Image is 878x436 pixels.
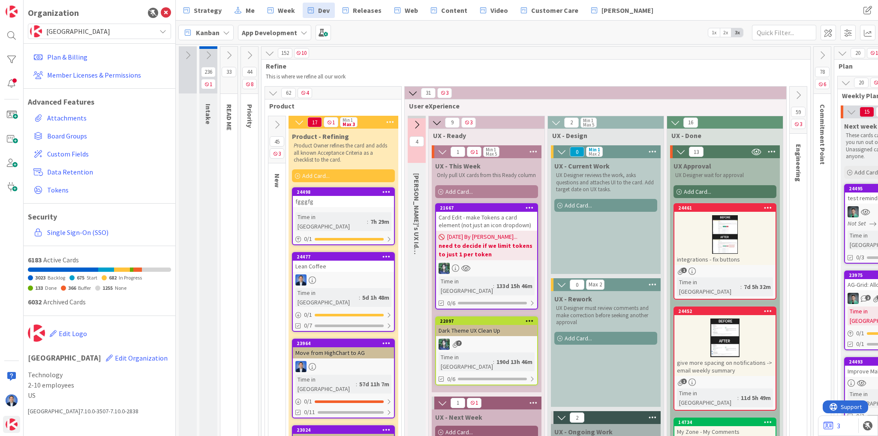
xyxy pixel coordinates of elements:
a: 24461integrations - fix buttonsTime in [GEOGRAPHIC_DATA]:7d 5h 32m [674,203,776,300]
div: Archived Cards [28,297,171,307]
span: 7 [456,340,462,346]
button: Edit Organization [105,349,168,367]
span: 44 [242,67,257,77]
div: 24498fgggfg [293,188,394,207]
span: Custom Fields [47,149,168,159]
span: Buffer [78,285,91,291]
span: Product [269,102,391,110]
span: Me [246,5,255,15]
div: 23964 [293,340,394,347]
span: 1 [681,379,687,384]
a: 24477Lean CoffeeDPTime in [GEOGRAPHIC_DATA]:5d 1h 48m0/10/7 [292,252,395,332]
a: Content [426,3,472,18]
span: Intake [204,104,213,124]
div: [GEOGRAPHIC_DATA] 7.10.0-3507-7.10.0-2838 [28,407,171,416]
div: 5d 1h 48m [360,293,391,302]
span: : [740,282,742,292]
div: 24461integrations - fix buttons [674,204,776,265]
span: 366 [68,285,76,291]
a: Customer Care [516,3,583,18]
div: CR [436,263,537,274]
span: 0 [570,280,584,290]
span: : [359,293,360,302]
div: 7d 5h 32m [742,282,773,292]
span: 6 [815,79,830,89]
div: Lean Coffee [293,261,394,272]
span: 682 [109,274,117,281]
div: Max 3 [343,122,355,126]
span: 2x [720,28,731,37]
span: 152 [278,48,292,58]
img: CR [439,263,450,274]
b: App Development [242,28,297,37]
p: UX Designer reviews the work, asks questions and attaches UI to the card. Add target date on UX t... [556,172,655,193]
span: 3 [437,88,452,98]
span: UX - This Week [435,162,481,170]
span: Chloe's UX Ideas [412,173,421,259]
div: 57d 11h 7m [357,379,391,389]
span: US [28,390,171,400]
span: Edit Logo [59,329,87,338]
span: 31 [421,88,436,98]
div: Card Edit - make Tokens a card element (not just an icon dropdown) [436,212,537,231]
div: Active Cards [28,255,171,265]
img: avatar [6,418,18,430]
span: [GEOGRAPHIC_DATA] [46,25,152,37]
span: Week [278,5,295,15]
img: avatar [28,325,45,342]
span: 6032 [28,298,42,306]
a: [PERSON_NAME] [586,3,658,18]
div: 24452give more spacing on notifications -> email weekly summary [674,307,776,376]
div: Max 2 [589,283,602,287]
span: 9 [445,117,460,128]
em: P [294,142,297,149]
span: 133 [35,285,43,291]
h1: Security [28,212,171,222]
div: 24498 [293,188,394,196]
span: UX - Done [671,131,772,140]
div: 0/1 [293,234,394,244]
a: 22097Dark Theme UX Clean UpCRTime in [GEOGRAPHIC_DATA]:190d 13h 46m0/6 [435,316,538,385]
span: 236 [201,67,216,77]
p: roduct Owner refines the card and adds all known Acceptance Criteria as a checklist to the card. [294,142,393,163]
div: 21667 [436,204,537,212]
a: Releases [337,3,387,18]
span: 1 [467,147,481,157]
span: Refine [266,62,800,70]
span: 675 [77,274,84,281]
span: 16 [683,117,698,128]
span: 3 [461,117,476,128]
span: Add Card... [445,428,473,436]
div: 190d 13h 46m [494,357,535,367]
span: Content [441,5,467,15]
span: : [737,393,739,403]
a: 21667Card Edit - make Tokens a card element (not just an icon dropdown)[DATE] By [PERSON_NAME]...... [435,203,538,310]
div: 22097Dark Theme UX Clean Up [436,317,537,336]
div: 14734 [674,418,776,426]
div: Dark Theme UX Clean Up [436,325,537,336]
span: UX - Current Work [554,162,610,170]
div: Time in [GEOGRAPHIC_DATA] [439,352,493,371]
p: Only pull UX cards from this Ready column [437,172,536,179]
span: Priority [246,104,254,128]
span: Web [405,5,418,15]
input: Quick Filter... [752,25,816,40]
a: Week [262,3,300,18]
a: Strategy [178,3,227,18]
div: 24461 [678,205,776,211]
span: Strategy [194,5,222,15]
div: 24477Lean Coffee [293,253,394,272]
span: Add Card... [445,188,473,195]
span: 2 [564,117,579,128]
i: Not Set [848,220,866,227]
span: : [493,357,494,367]
span: 1 [324,117,338,127]
span: 6183 [28,256,42,264]
div: Time in [GEOGRAPHIC_DATA] [295,212,367,231]
span: Add Card... [684,188,711,195]
div: Min 1 [583,118,593,123]
div: 0/1 [293,396,394,407]
span: 1 [467,398,481,408]
div: Move from HighChart to AG [293,347,394,358]
span: 4 [298,88,312,98]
